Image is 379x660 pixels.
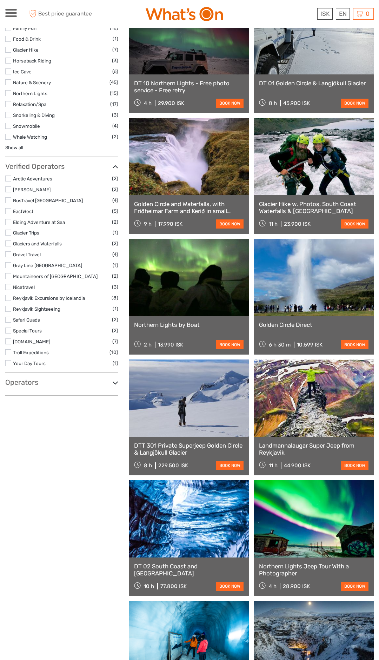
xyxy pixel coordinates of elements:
[269,583,277,589] span: 4 h
[112,111,118,119] span: (3)
[112,67,118,75] span: (6)
[284,462,311,469] div: 44.900 ISK
[112,337,118,345] span: (7)
[113,261,118,269] span: (1)
[158,221,182,227] div: 17.990 ISK
[112,174,118,183] span: (2)
[144,221,152,227] span: 9 h
[216,219,244,229] a: book now
[144,100,152,106] span: 4 h
[341,340,368,349] a: book now
[13,69,32,74] a: Ice Cave
[112,133,118,141] span: (2)
[112,294,118,302] span: (8)
[259,442,368,456] a: Landmannalaugar Super Jeep from Reykjavik
[13,361,46,366] a: Your Day Tours
[269,100,277,106] span: 8 h
[146,7,223,21] img: What's On
[259,200,368,215] a: Glacier Hike w. Photos, South Coast Waterfalls & [GEOGRAPHIC_DATA]
[112,326,118,335] span: (2)
[216,582,244,591] a: book now
[13,47,39,53] a: Glacier Hike
[336,8,350,20] div: EN
[112,250,118,258] span: (4)
[112,185,118,193] span: (2)
[13,284,35,290] a: Nicetravel
[134,563,244,577] a: DT 02 South Coast and [GEOGRAPHIC_DATA]
[112,316,118,324] span: (2)
[13,198,83,203] a: BusTravel [GEOGRAPHIC_DATA]
[13,263,82,268] a: Gray Line [GEOGRAPHIC_DATA]
[13,317,40,323] a: Safari Quads
[158,462,188,469] div: 229.500 ISK
[113,359,118,367] span: (1)
[144,462,152,469] span: 8 h
[134,321,244,328] a: Northern Lights by Boat
[13,91,47,96] a: Northern Lights
[13,134,47,140] a: Whale Watching
[13,306,60,312] a: Reykjavik Sightseeing
[112,239,118,247] span: (2)
[5,145,23,150] a: Show all
[158,342,183,348] div: 13.990 ISK
[13,339,50,344] a: [DOMAIN_NAME]
[13,80,51,85] a: Nature & Scenery
[112,196,118,204] span: (4)
[341,219,368,229] a: book now
[13,209,33,214] a: EastWest
[13,273,98,279] a: Mountaineers of [GEOGRAPHIC_DATA]
[112,57,118,65] span: (3)
[13,187,51,192] a: [PERSON_NAME]
[259,321,368,328] a: Golden Circle Direct
[365,10,371,17] span: 0
[259,563,368,577] a: Northern Lights Jeep Tour With a Photographer
[158,100,184,106] div: 29.900 ISK
[13,112,55,118] a: Snorkeling & Diving
[269,342,291,348] span: 6 h 30 m
[216,99,244,108] a: book now
[216,461,244,470] a: book now
[13,230,39,236] a: Glacier Trips
[13,252,41,257] a: Gravel Travel
[341,582,368,591] a: book now
[13,25,36,31] a: Family Fun
[160,583,187,589] div: 77.800 ISK
[13,101,46,107] a: Relaxation/Spa
[113,229,118,237] span: (1)
[13,36,41,42] a: Food & Drink
[110,100,118,108] span: (17)
[269,462,278,469] span: 11 h
[112,283,118,291] span: (3)
[13,350,49,355] a: Troll Expeditions
[297,342,323,348] div: 10.599 ISK
[259,80,368,87] a: DT 01 Golden Circle & Langjökull Glacier
[110,89,118,97] span: (15)
[13,58,51,64] a: Horseback Riding
[13,295,85,301] a: Reykjavik Excursions by Icelandia
[134,80,244,94] a: DT 10 Northern Lights - Free photo service - Free retry
[13,123,40,129] a: Snowmobile
[283,583,310,589] div: 28.900 ISK
[113,305,118,313] span: (1)
[112,272,118,280] span: (2)
[269,221,278,227] span: 11 h
[112,46,118,54] span: (7)
[134,200,244,215] a: Golden Circle and Waterfalls, with Friðheimar Farm and Kerið in small group
[134,442,244,456] a: DTT 301 Private Superjeep Golden Circle & Langjökull Glacier
[112,207,118,215] span: (5)
[341,461,368,470] a: book now
[320,10,330,17] span: ISK
[109,78,118,86] span: (45)
[112,218,118,226] span: (2)
[216,340,244,349] a: book now
[112,122,118,130] span: (4)
[284,221,311,227] div: 23.900 ISK
[5,162,118,171] h3: Verified Operators
[13,219,65,225] a: Elding Adventure at Sea
[13,328,42,334] a: Special Tours
[341,99,368,108] a: book now
[27,8,98,20] span: Best price guarantee
[144,342,152,348] span: 2 h
[13,176,52,181] a: Arctic Adventures
[113,35,118,43] span: (1)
